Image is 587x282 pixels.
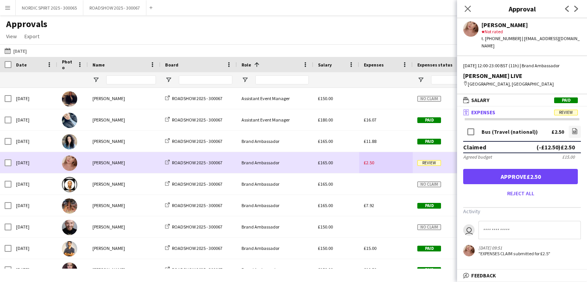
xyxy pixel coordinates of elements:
[364,160,374,165] span: £2.50
[417,160,441,166] span: Review
[172,203,222,208] span: ROADSHOW 2025 - 300067
[88,131,161,152] div: [PERSON_NAME]
[179,75,232,84] input: Board Filter Input
[457,107,587,118] mat-expansion-panel-header: ExpensesReview
[463,143,486,151] div: Claimed
[62,156,77,171] img: Shona Harkin
[237,259,313,280] div: Brand Ambassador
[482,129,538,135] div: Bus (Travel (national))
[318,117,333,123] span: £180.00
[237,238,313,259] div: Brand Ambassador
[88,152,161,173] div: [PERSON_NAME]
[11,109,57,130] div: [DATE]
[463,169,578,184] button: Approve£2.50
[457,270,587,281] mat-expansion-panel-header: Feedback
[88,238,161,259] div: [PERSON_NAME]
[551,129,564,135] div: £2.50
[11,152,57,173] div: [DATE]
[318,181,333,187] span: £165.00
[11,88,57,109] div: [DATE]
[172,267,222,272] span: ROADSHOW 2025 - 300067
[172,160,222,165] span: ROADSHOW 2025 - 300067
[165,181,222,187] a: ROADSHOW 2025 - 300067
[11,131,57,152] div: [DATE]
[62,113,77,128] img: Giedrius Karusevicius
[88,88,161,109] div: [PERSON_NAME]
[482,28,581,35] div: Not rated
[318,245,333,251] span: £150.00
[21,31,42,41] a: Export
[237,195,313,216] div: Brand Ambassador
[318,62,332,68] span: Salary
[457,94,587,106] mat-expansion-panel-header: SalaryPaid
[172,117,222,123] span: ROADSHOW 2025 - 300067
[172,181,222,187] span: ROADSHOW 2025 - 300067
[255,75,309,84] input: Role Filter Input
[463,154,492,160] div: Agreed budget
[364,117,376,123] span: £16.07
[237,88,313,109] div: Assistant Event Manager
[62,263,77,278] img: Arthur Carneiro
[237,216,313,237] div: Brand Ambassador
[364,138,376,144] span: £11.88
[88,195,161,216] div: [PERSON_NAME]
[172,96,222,101] span: ROADSHOW 2025 - 300067
[165,138,222,144] a: ROADSHOW 2025 - 300067
[417,76,424,83] button: Open Filter Menu
[83,0,146,15] button: ROADSHOW 2025 - 300067
[364,267,376,272] span: £10.50
[537,143,575,151] div: (-£12.50) £2.50
[554,110,578,115] span: Review
[364,203,374,208] span: £7.92
[457,118,587,266] div: ExpensesReview
[431,75,462,84] input: Expenses status Filter Input
[463,187,578,199] button: Reject all
[106,75,156,84] input: Name Filter Input
[62,198,77,214] img: Emma Mcangus
[417,117,441,123] span: Paid
[242,76,248,83] button: Open Filter Menu
[62,59,74,70] span: Photo
[417,203,441,209] span: Paid
[482,21,581,28] div: [PERSON_NAME]
[237,109,313,130] div: Assistant Event Manager
[237,173,313,194] div: Brand Ambassador
[88,259,161,280] div: [PERSON_NAME]
[364,245,376,251] span: £15.00
[463,81,581,88] div: [GEOGRAPHIC_DATA], [GEOGRAPHIC_DATA]
[237,131,313,152] div: Brand Ambassador
[471,272,496,279] span: Feedback
[165,117,222,123] a: ROADSHOW 2025 - 300067
[237,152,313,173] div: Brand Ambassador
[471,97,490,104] span: Salary
[3,46,28,55] button: [DATE]
[24,33,39,40] span: Export
[417,246,441,251] span: Paid
[62,241,77,256] img: Muhammad Gouhar Habib
[318,96,333,101] span: £150.00
[478,245,550,251] div: [DATE] 09:51
[478,251,550,256] div: "EXPENSES CLAIM submitted for £2.5"
[11,238,57,259] div: [DATE]
[318,138,333,144] span: £165.00
[417,139,441,144] span: Paid
[88,216,161,237] div: [PERSON_NAME]
[417,267,441,273] span: Paid
[463,62,581,69] div: [DATE] 12:00-23:00 BST (11h) | Brand Ambassador
[165,76,172,83] button: Open Filter Menu
[554,97,578,103] span: Paid
[165,245,222,251] a: ROADSHOW 2025 - 300067
[92,76,99,83] button: Open Filter Menu
[417,224,441,230] span: No claim
[242,62,251,68] span: Role
[172,245,222,251] span: ROADSHOW 2025 - 300067
[463,245,475,256] app-user-avatar: Shona Harkin
[165,96,222,101] a: ROADSHOW 2025 - 300067
[165,62,178,68] span: Board
[471,109,495,116] span: Expenses
[318,224,333,230] span: £150.00
[3,31,20,41] a: View
[318,203,333,208] span: £165.00
[165,203,222,208] a: ROADSHOW 2025 - 300067
[62,177,77,192] img: Alexander Leonard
